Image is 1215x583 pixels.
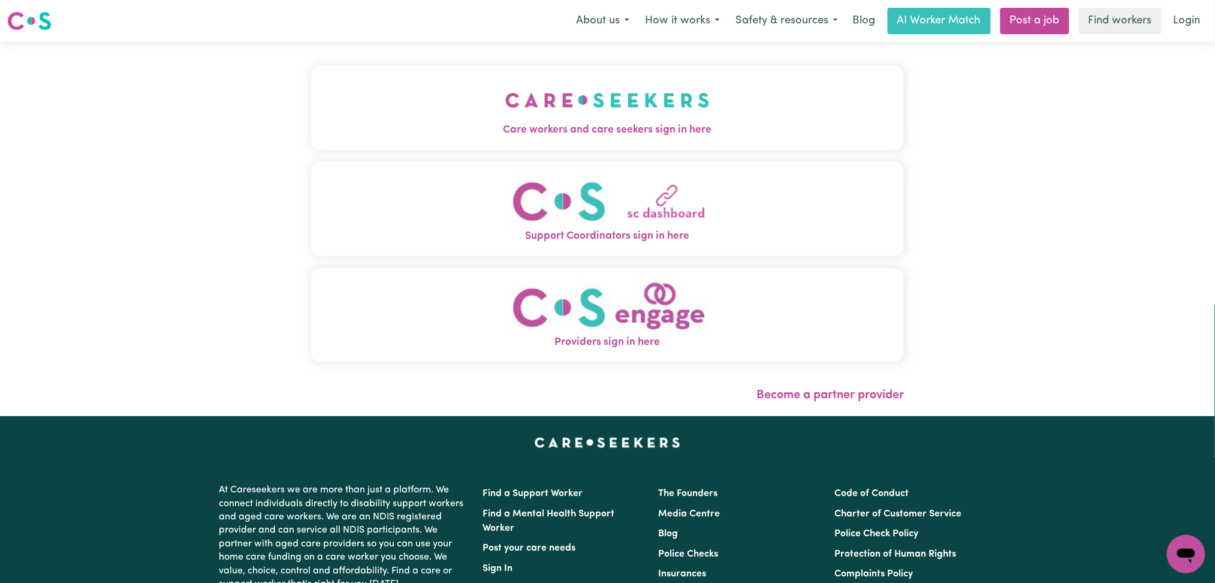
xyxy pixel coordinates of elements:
a: Code of Conduct [834,489,909,498]
a: Login [1166,8,1208,34]
a: Complaints Policy [834,569,913,579]
a: Media Centre [659,509,720,519]
a: Insurances [659,569,707,579]
button: Care workers and care seekers sign in here [311,66,905,150]
a: Blog [846,8,883,34]
a: Protection of Human Rights [834,549,956,559]
button: How it works [637,8,728,34]
span: Support Coordinators sign in here [311,229,905,244]
a: Find a Mental Health Support Worker [483,509,615,533]
a: Find workers [1079,8,1162,34]
a: Find a Support Worker [483,489,583,498]
a: Careseekers logo [7,7,52,35]
a: AI Worker Match [888,8,991,34]
a: Police Checks [659,549,719,559]
button: Safety & resources [728,8,846,34]
a: Charter of Customer Service [834,509,961,519]
a: Blog [659,529,679,539]
a: Post your care needs [483,543,576,553]
iframe: Button to launch messaging window [1167,535,1205,573]
a: Sign In [483,564,513,573]
button: Providers sign in here [311,268,905,362]
img: Careseekers logo [7,10,52,32]
a: Police Check Policy [834,529,918,539]
a: Careseekers home page [535,438,680,447]
a: Post a job [1000,8,1069,34]
span: Providers sign in here [311,335,905,350]
button: About us [568,8,637,34]
span: Care workers and care seekers sign in here [311,122,905,138]
a: Become a partner provider [756,389,904,401]
a: The Founders [659,489,718,498]
button: Support Coordinators sign in here [311,162,905,256]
